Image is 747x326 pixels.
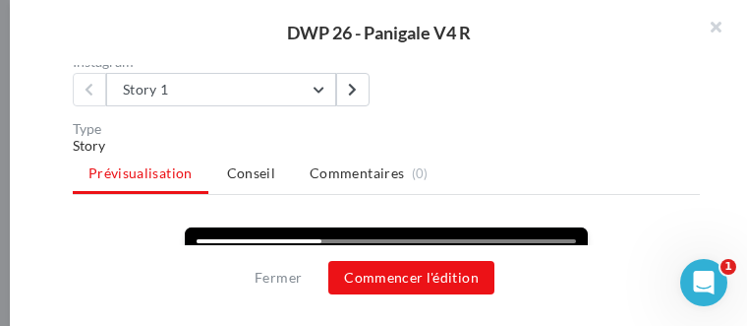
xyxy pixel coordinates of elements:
[412,165,429,181] span: (0)
[73,122,700,136] div: Type
[73,136,700,156] div: Story
[73,55,378,69] div: Instagram
[41,24,716,41] div: DWP 26 - Panigale V4 R
[106,73,336,106] button: Story 1
[680,259,727,306] iframe: Intercom live chat
[227,164,275,181] span: Conseil
[310,163,404,183] span: Commentaires
[247,266,310,290] button: Fermer
[720,259,736,275] span: 1
[328,261,494,294] button: Commencer l'édition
